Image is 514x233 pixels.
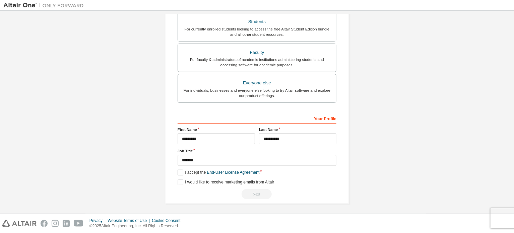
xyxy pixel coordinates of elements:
p: © 2025 Altair Engineering, Inc. All Rights Reserved. [89,223,185,229]
div: For currently enrolled students looking to access the free Altair Student Edition bundle and all ... [182,26,332,37]
img: altair_logo.svg [2,220,37,227]
div: Students [182,17,332,26]
label: Last Name [259,127,336,132]
div: Faculty [182,48,332,57]
div: Everyone else [182,78,332,88]
img: youtube.svg [74,220,83,227]
div: Your Profile [178,113,336,124]
a: End-User License Agreement [207,170,260,175]
div: Website Terms of Use [108,218,152,223]
img: instagram.svg [52,220,59,227]
div: For individuals, businesses and everyone else looking to try Altair software and explore our prod... [182,88,332,98]
label: First Name [178,127,255,132]
div: Read and acccept EULA to continue [178,189,336,199]
label: Job Title [178,148,336,154]
img: Altair One [3,2,87,9]
img: facebook.svg [41,220,48,227]
div: For faculty & administrators of academic institutions administering students and accessing softwa... [182,57,332,68]
div: Cookie Consent [152,218,184,223]
img: linkedin.svg [63,220,70,227]
label: I accept the [178,170,259,175]
div: Privacy [89,218,108,223]
label: I would like to receive marketing emails from Altair [178,179,274,185]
